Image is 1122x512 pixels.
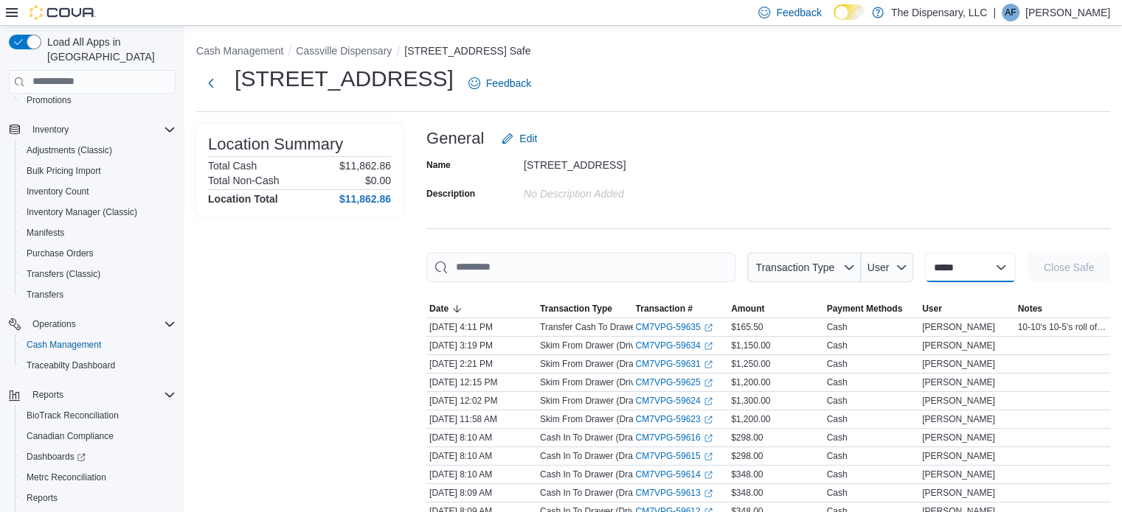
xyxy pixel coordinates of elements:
[365,175,391,186] p: $0.00
[827,395,848,407] div: Cash
[728,300,824,318] button: Amount
[922,487,995,499] span: [PERSON_NAME]
[704,342,713,351] svg: External link
[27,339,101,351] span: Cash Management
[540,432,657,443] p: Cash In To Drawer (Drawer 4)
[21,265,106,283] a: Transfers (Classic)
[426,188,475,200] label: Description
[15,222,181,243] button: Manifests
[27,386,69,404] button: Reports
[21,224,176,242] span: Manifests
[922,469,995,480] span: [PERSON_NAME]
[731,395,770,407] span: $1,300.00
[21,336,176,354] span: Cash Management
[524,182,721,200] div: No Description added
[27,121,176,138] span: Inventory
[636,432,713,443] a: CM7VPG-59616External link
[1044,260,1094,275] span: Close Safe
[540,321,682,333] p: Transfer Cash To Drawer (Drawer 1)
[540,376,643,388] p: Skim From Drawer (Drive)
[32,124,69,136] span: Inventory
[704,452,713,461] svg: External link
[296,45,392,57] button: Cassville Dispensary
[27,268,100,280] span: Transfers (Classic)
[731,469,763,480] span: $348.00
[21,407,125,424] a: BioTrack Reconciliation
[1018,303,1042,315] span: Notes
[208,136,343,153] h3: Location Summary
[891,4,987,21] p: The Dispensary, LLC
[15,405,181,426] button: BioTrack Reconciliation
[704,415,713,424] svg: External link
[827,321,848,333] div: Cash
[731,450,763,462] span: $298.00
[21,407,176,424] span: BioTrack Reconciliation
[993,4,996,21] p: |
[426,159,451,171] label: Name
[21,357,121,374] a: Traceabilty Dashboard
[21,357,176,374] span: Traceabilty Dashboard
[747,253,861,282] button: Transaction Type
[1015,300,1111,318] button: Notes
[540,450,657,462] p: Cash In To Drawer (Drawer 2)
[426,410,537,428] div: [DATE] 11:58 AM
[196,69,226,98] button: Next
[1018,321,1108,333] span: 10-10's 10-5's roll of quarter, pennies and dime
[32,389,63,401] span: Reports
[704,471,713,480] svg: External link
[21,141,176,159] span: Adjustments (Classic)
[636,303,693,315] span: Transaction #
[537,300,633,318] button: Transaction Type
[21,448,91,466] a: Dashboards
[1028,253,1110,282] button: Close Safe
[27,248,94,259] span: Purchase Orders
[426,253,735,282] input: This is a search bar. As you type, the results lower in the page will automatically filter.
[922,358,995,370] span: [PERSON_NAME]
[704,397,713,406] svg: External link
[21,141,118,159] a: Adjustments (Classic)
[827,340,848,351] div: Cash
[27,410,119,421] span: BioTrack Reconciliation
[496,124,543,153] button: Edit
[731,376,770,388] span: $1,200.00
[21,245,100,262] a: Purchase Orders
[15,488,181,508] button: Reports
[21,489,63,507] a: Reports
[1025,4,1110,21] p: [PERSON_NAME]
[540,395,658,407] p: Skim From Drawer (Drawer 1)
[731,413,770,425] span: $1,200.00
[208,175,280,186] h6: Total Non-Cash
[868,262,890,273] span: User
[15,202,181,222] button: Inventory Manager (Classic)
[426,374,537,391] div: [DATE] 12:15 PM
[426,484,537,502] div: [DATE] 8:09 AM
[731,340,770,351] span: $1,150.00
[827,376,848,388] div: Cash
[27,315,176,333] span: Operations
[922,395,995,407] span: [PERSON_NAME]
[731,358,770,370] span: $1,250.00
[429,303,449,315] span: Date
[540,487,657,499] p: Cash In To Drawer (Drawer 3)
[27,386,176,404] span: Reports
[922,340,995,351] span: [PERSON_NAME]
[1005,4,1016,21] span: AF
[196,43,1110,61] nav: An example of EuiBreadcrumbs
[208,193,278,205] h4: Location Total
[27,492,58,504] span: Reports
[636,450,713,462] a: CM7VPG-59615External link
[21,427,176,445] span: Canadian Compliance
[208,160,257,172] h6: Total Cash
[524,153,721,171] div: [STREET_ADDRESS]
[922,450,995,462] span: [PERSON_NAME]
[3,119,181,140] button: Inventory
[922,321,995,333] span: [PERSON_NAME]
[426,337,537,354] div: [DATE] 3:19 PM
[426,130,484,147] h3: General
[519,131,537,146] span: Edit
[15,467,181,488] button: Metrc Reconciliation
[834,20,834,21] span: Dark Mode
[21,203,143,221] a: Inventory Manager (Classic)
[824,300,920,318] button: Payment Methods
[21,448,176,466] span: Dashboards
